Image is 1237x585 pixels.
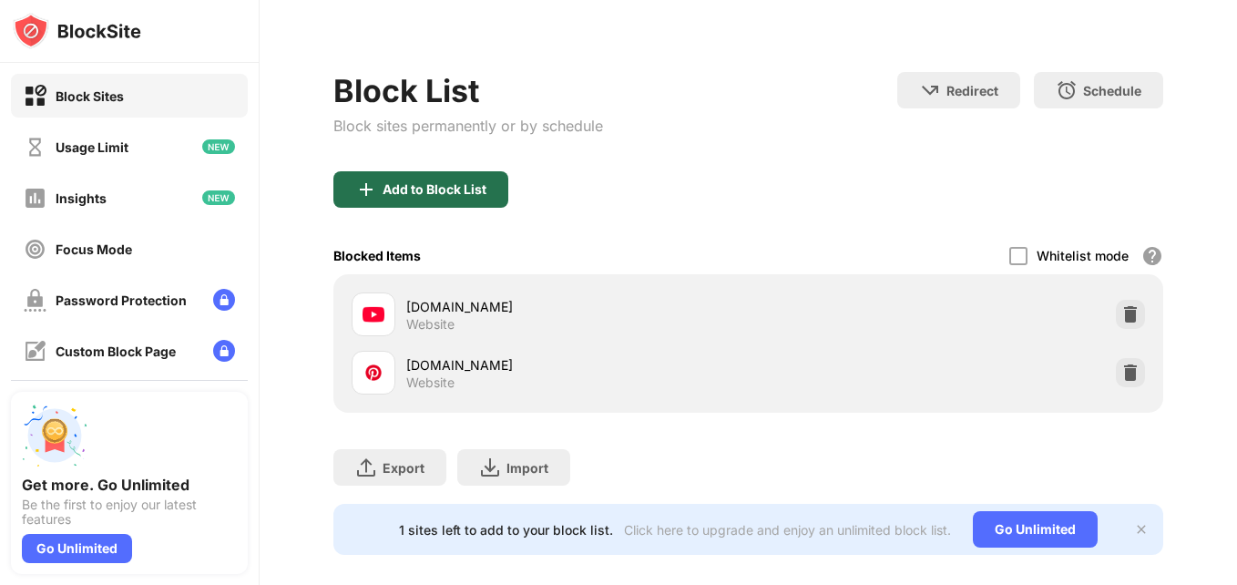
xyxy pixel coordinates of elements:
[406,375,455,391] div: Website
[383,182,486,197] div: Add to Block List
[973,511,1098,548] div: Go Unlimited
[406,355,748,375] div: [DOMAIN_NAME]
[946,83,998,98] div: Redirect
[399,522,613,538] div: 1 sites left to add to your block list.
[56,190,107,206] div: Insights
[24,187,46,210] img: insights-off.svg
[22,403,87,468] img: push-unlimited.svg
[333,72,603,109] div: Block List
[624,522,951,538] div: Click here to upgrade and enjoy an unlimited block list.
[406,316,455,333] div: Website
[56,344,176,359] div: Custom Block Page
[22,498,237,527] div: Be the first to enjoy our latest features
[333,117,603,135] div: Block sites permanently or by schedule
[24,136,46,159] img: time-usage-off.svg
[56,139,128,155] div: Usage Limit
[363,362,384,384] img: favicons
[213,340,235,362] img: lock-menu.svg
[22,476,237,494] div: Get more. Go Unlimited
[1083,83,1141,98] div: Schedule
[333,248,421,263] div: Blocked Items
[56,88,124,104] div: Block Sites
[213,289,235,311] img: lock-menu.svg
[1134,522,1149,537] img: x-button.svg
[13,13,141,49] img: logo-blocksite.svg
[24,85,46,108] img: block-on.svg
[363,303,384,325] img: favicons
[1037,248,1129,263] div: Whitelist mode
[56,292,187,308] div: Password Protection
[506,460,548,476] div: Import
[24,340,46,363] img: customize-block-page-off.svg
[202,190,235,205] img: new-icon.svg
[56,241,132,257] div: Focus Mode
[202,139,235,154] img: new-icon.svg
[406,297,748,316] div: [DOMAIN_NAME]
[22,534,132,563] div: Go Unlimited
[383,460,424,476] div: Export
[24,289,46,312] img: password-protection-off.svg
[24,238,46,261] img: focus-off.svg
